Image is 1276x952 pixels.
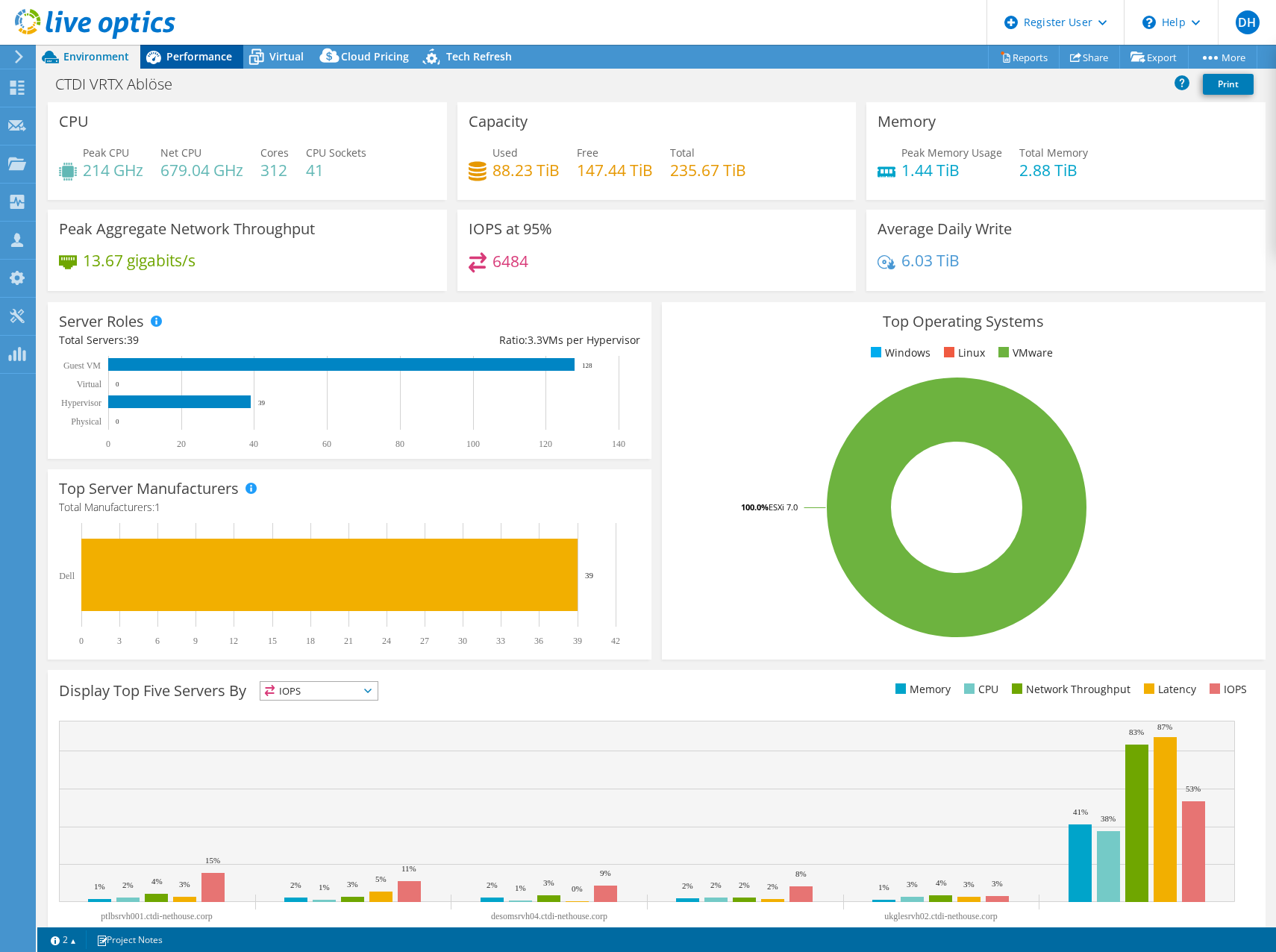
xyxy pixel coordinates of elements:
h3: Server Roles [59,313,144,330]
h4: 147.44 TiB [577,162,653,178]
li: IOPS [1206,681,1247,698]
text: 83% [1129,727,1144,736]
text: 2% [122,880,134,889]
text: 0 [106,439,110,449]
span: Performance [166,49,232,63]
text: 2% [710,880,722,889]
text: 2% [767,882,778,891]
text: 0% [572,884,583,893]
text: 6 [155,636,160,646]
text: 38% [1101,814,1116,823]
li: VMware [995,345,1053,361]
text: deshssrvh02.ctdi-nethouse.corp [296,927,409,937]
svg: \n [1142,16,1156,29]
tspan: 100.0% [741,501,769,513]
h3: CPU [59,113,89,130]
text: Other [1127,927,1147,937]
text: Physical [71,416,101,427]
li: Memory [892,681,951,698]
text: 3 [117,636,122,646]
span: Peak CPU [83,145,129,160]
text: ptlbsrvh001.ctdi-nethouse.corp [101,911,212,921]
text: 2% [739,880,750,889]
text: 1% [515,883,526,892]
h4: 2.88 TiB [1019,162,1088,178]
h4: 1.44 TiB [901,162,1002,178]
text: 18 [306,636,315,646]
text: 128 [582,362,592,369]
a: Reports [988,46,1060,69]
h3: Top Server Manufacturers [59,480,239,497]
span: Peak Memory Usage [901,145,1002,160]
h4: 6484 [492,253,528,269]
text: 39 [573,636,582,646]
h1: CTDI VRTX Ablöse [49,76,196,93]
text: 0 [116,418,119,425]
text: 39 [585,571,594,580]
text: 41% [1073,807,1088,816]
text: desomsrvh03.ctdi-nethouse.corp [687,927,803,937]
span: Total Memory [1019,145,1088,160]
h4: 235.67 TiB [670,162,746,178]
text: Virtual [77,379,102,389]
span: 1 [154,500,160,514]
a: Project Notes [86,930,173,949]
text: 3% [543,878,554,887]
text: 4% [936,878,947,887]
text: 3% [963,880,975,889]
div: Ratio: VMs per Hypervisor [349,332,639,348]
text: 12 [229,636,238,646]
text: 0 [116,381,119,388]
span: IOPS [260,682,378,700]
span: DH [1236,10,1260,34]
text: 2% [487,880,498,889]
span: Cores [260,145,289,160]
h4: 41 [306,162,366,178]
h4: 312 [260,162,289,178]
text: 39 [258,399,266,407]
h4: 13.67 gigabits/s [83,252,196,269]
text: 2% [682,881,693,890]
text: 21 [344,636,353,646]
text: 15 [268,636,277,646]
text: 20 [177,439,186,449]
text: 15% [205,856,220,865]
span: Total [670,145,695,160]
text: 1% [878,883,889,892]
span: 39 [127,333,139,347]
li: Linux [940,345,985,361]
text: 5% [375,874,387,883]
h4: Total Manufacturers: [59,499,640,516]
text: 3% [347,880,358,889]
text: 27 [420,636,429,646]
text: 1% [94,882,105,891]
a: Export [1119,46,1189,69]
text: 80 [395,439,404,449]
h3: Peak Aggregate Network Throughput [59,221,315,237]
div: Total Servers: [59,332,349,348]
li: CPU [960,681,998,698]
text: 0 [79,636,84,646]
text: 33 [496,636,505,646]
h4: 6.03 TiB [901,252,960,269]
text: 1% [319,883,330,892]
span: Net CPU [160,145,201,160]
tspan: ESXi 7.0 [769,501,798,513]
text: Dell [59,571,75,581]
h4: 214 GHz [83,162,143,178]
text: 8% [795,869,807,878]
span: Environment [63,49,129,63]
text: 3% [179,880,190,889]
text: 3% [992,879,1003,888]
text: 4% [151,877,163,886]
text: 24 [382,636,391,646]
text: 60 [322,439,331,449]
span: Free [577,145,598,160]
h4: 679.04 GHz [160,162,243,178]
span: CPU Sockets [306,145,366,160]
text: ukglesrvh02.ctdi-nethouse.corp [884,911,997,921]
span: Used [492,145,518,160]
text: 11% [401,864,416,873]
text: 140 [612,439,625,449]
span: Virtual [269,49,304,63]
